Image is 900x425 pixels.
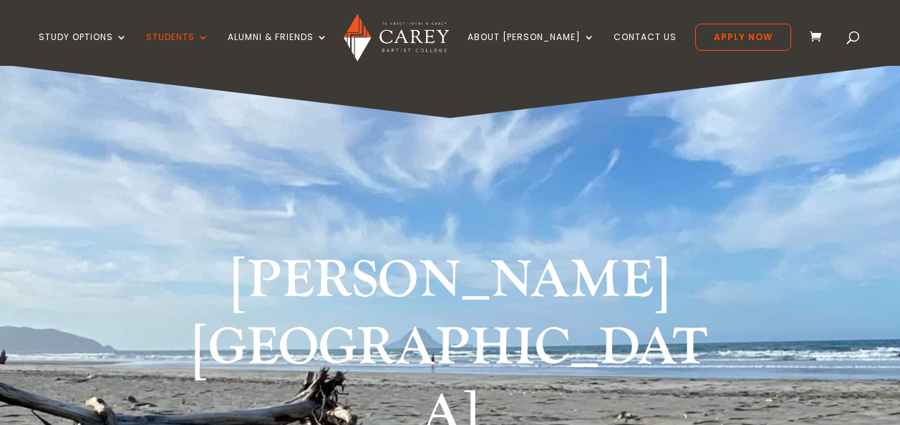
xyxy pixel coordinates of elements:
[228,32,328,66] a: Alumni & Friends
[39,32,127,66] a: Study Options
[468,32,595,66] a: About [PERSON_NAME]
[614,32,677,66] a: Contact Us
[695,24,791,51] a: Apply Now
[344,14,449,62] img: Carey Baptist College
[146,32,209,66] a: Students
